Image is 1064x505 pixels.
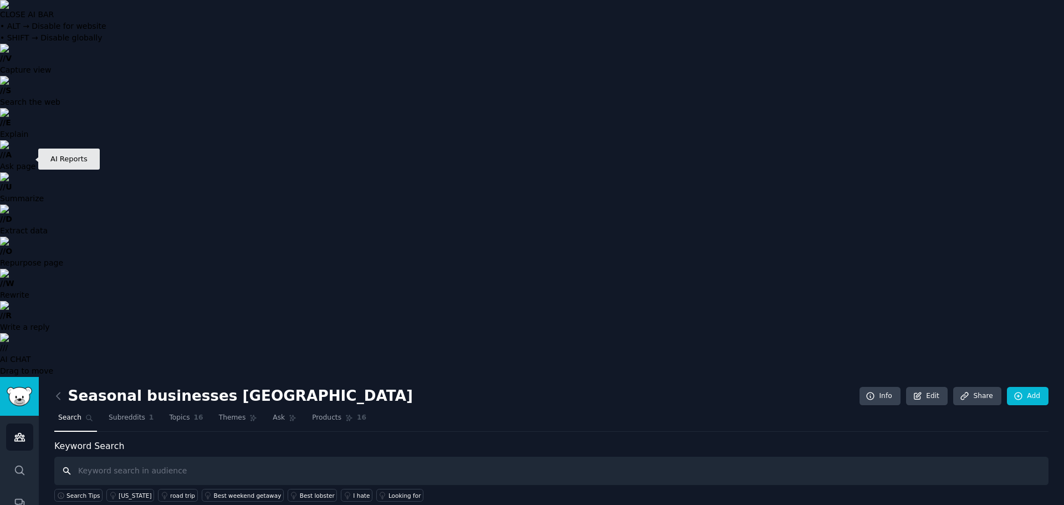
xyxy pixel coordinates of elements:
[308,409,370,432] a: Products16
[54,489,103,502] button: Search Tips
[388,492,421,499] div: Looking for
[269,409,300,432] a: Ask
[165,409,207,432] a: Topics16
[66,492,100,499] span: Search Tips
[54,441,124,451] label: Keyword Search
[54,457,1048,485] input: Keyword search in audience
[149,413,154,423] span: 1
[158,489,197,502] a: road trip
[376,489,423,502] a: Looking for
[54,409,97,432] a: Search
[341,489,372,502] a: I hate
[214,492,282,499] div: Best weekend getaway
[953,387,1001,406] a: Share
[353,492,370,499] div: I hate
[119,492,151,499] div: [US_STATE]
[215,409,262,432] a: Themes
[357,413,366,423] span: 16
[1007,387,1048,406] a: Add
[273,413,285,423] span: Ask
[169,413,190,423] span: Topics
[58,413,81,423] span: Search
[194,413,203,423] span: 16
[105,409,157,432] a: Subreddits1
[219,413,246,423] span: Themes
[300,492,335,499] div: Best lobster
[54,387,413,405] h2: Seasonal businesses [GEOGRAPHIC_DATA]
[106,489,154,502] a: [US_STATE]
[860,387,901,406] a: Info
[109,413,145,423] span: Subreddits
[288,489,337,502] a: Best lobster
[312,413,341,423] span: Products
[202,489,284,502] a: Best weekend getaway
[7,387,32,406] img: GummySearch logo
[170,492,195,499] div: road trip
[906,387,948,406] a: Edit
